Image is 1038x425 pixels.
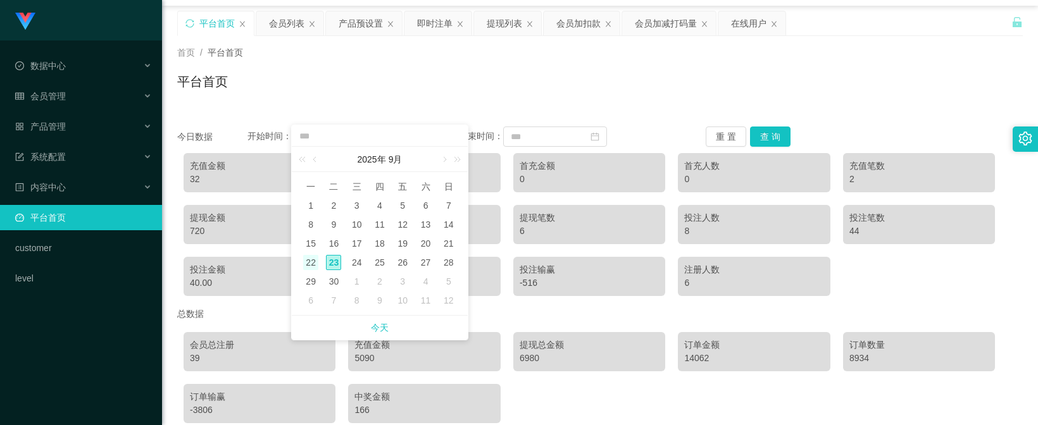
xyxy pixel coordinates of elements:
[437,181,460,192] span: 日
[395,217,410,232] div: 12
[441,274,456,289] div: 5
[349,198,365,213] div: 3
[372,255,387,270] div: 25
[684,225,823,238] div: 8
[387,147,404,172] a: 9月
[299,253,322,272] td: 2025年9月22日
[456,20,464,28] i: 图标: close
[520,338,659,352] div: 提现总金额
[326,236,341,251] div: 16
[308,20,316,28] i: 图标: close
[414,177,437,196] th: 周六
[526,20,534,28] i: 图标: close
[437,234,460,253] td: 2025年9月21日
[520,263,659,276] div: 投注输赢
[1011,16,1023,28] i: 图标: unlock
[200,47,203,58] span: /
[190,276,329,290] div: 40.00
[190,403,329,417] div: -3806
[418,274,434,289] div: 4
[684,173,823,186] div: 0
[520,352,659,365] div: 6980
[391,291,414,310] td: 2025年10月10日
[303,293,318,308] div: 6
[15,183,24,192] i: 图标: profile
[177,72,228,91] h1: 平台首页
[418,236,434,251] div: 20
[15,205,152,230] a: 图标: dashboard平台首页
[418,198,434,213] div: 6
[322,196,345,215] td: 2025年9月2日
[15,92,24,101] i: 图标: table
[520,225,659,238] div: 6
[299,272,322,291] td: 2025年9月29日
[395,255,410,270] div: 26
[177,130,247,144] div: 今日数据
[1018,132,1032,145] i: 图标: setting
[395,293,410,308] div: 10
[414,234,437,253] td: 2025年9月20日
[15,61,24,70] i: 图标: check-circle-o
[684,211,823,225] div: 投注人数
[354,390,494,403] div: 中奖金额
[414,272,437,291] td: 2025年10月4日
[346,291,368,310] td: 2025年10月8日
[520,159,659,173] div: 首充金额
[368,253,391,272] td: 2025年9月25日
[15,121,66,132] span: 产品管理
[339,11,383,35] div: 产品预设置
[414,253,437,272] td: 2025年9月27日
[15,91,66,101] span: 会员管理
[391,177,414,196] th: 周五
[437,272,460,291] td: 2025年10月5日
[706,126,746,147] button: 重 置
[177,302,1023,326] div: 总数据
[354,338,494,352] div: 充值金额
[269,11,304,35] div: 会员列表
[322,253,345,272] td: 2025年9月23日
[349,274,365,289] div: 1
[684,338,823,352] div: 订单金额
[310,147,322,172] a: 上个月 (翻页上键)
[372,236,387,251] div: 18
[520,173,659,186] div: 0
[391,272,414,291] td: 2025年10月3日
[459,131,503,141] span: 结束时间：
[391,181,414,192] span: 五
[437,291,460,310] td: 2025年10月12日
[418,217,434,232] div: 13
[418,255,434,270] div: 27
[441,236,456,251] div: 21
[437,253,460,272] td: 2025年9月28日
[190,390,329,403] div: 订单输赢
[520,211,659,225] div: 提现笔数
[349,293,365,308] div: 8
[354,352,494,365] div: 5090
[372,217,387,232] div: 11
[849,352,989,365] div: 8934
[395,236,410,251] div: 19
[303,198,318,213] div: 1
[303,274,318,289] div: 29
[326,255,341,270] div: 23
[414,291,437,310] td: 2025年10月11日
[368,291,391,310] td: 2025年10月9日
[349,217,365,232] div: 10
[395,274,410,289] div: 3
[299,215,322,234] td: 2025年9月8日
[15,122,24,131] i: 图标: appstore-o
[190,173,329,186] div: 32
[372,274,387,289] div: 2
[438,147,449,172] a: 下个月 (翻页下键)
[849,159,989,173] div: 充值笔数
[326,274,341,289] div: 30
[368,272,391,291] td: 2025年10月2日
[322,234,345,253] td: 2025年9月16日
[391,234,414,253] td: 2025年9月19日
[701,20,708,28] i: 图标: close
[299,234,322,253] td: 2025年9月15日
[391,253,414,272] td: 2025年9月26日
[418,293,434,308] div: 11
[296,147,313,172] a: 上一年 (Control键加左方向键)
[372,198,387,213] div: 4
